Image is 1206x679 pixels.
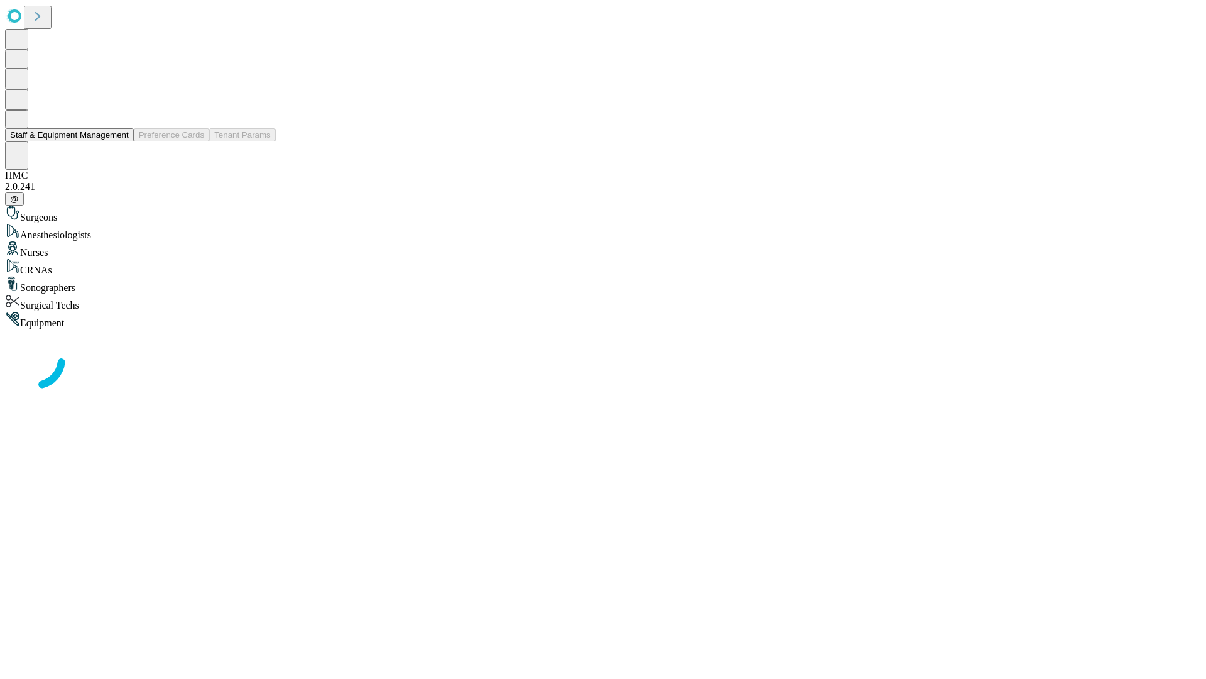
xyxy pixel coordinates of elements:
[134,128,209,141] button: Preference Cards
[5,170,1201,181] div: HMC
[209,128,276,141] button: Tenant Params
[5,192,24,206] button: @
[5,294,1201,311] div: Surgical Techs
[5,223,1201,241] div: Anesthesiologists
[10,194,19,204] span: @
[5,128,134,141] button: Staff & Equipment Management
[5,258,1201,276] div: CRNAs
[5,276,1201,294] div: Sonographers
[5,181,1201,192] div: 2.0.241
[5,206,1201,223] div: Surgeons
[5,241,1201,258] div: Nurses
[5,311,1201,329] div: Equipment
